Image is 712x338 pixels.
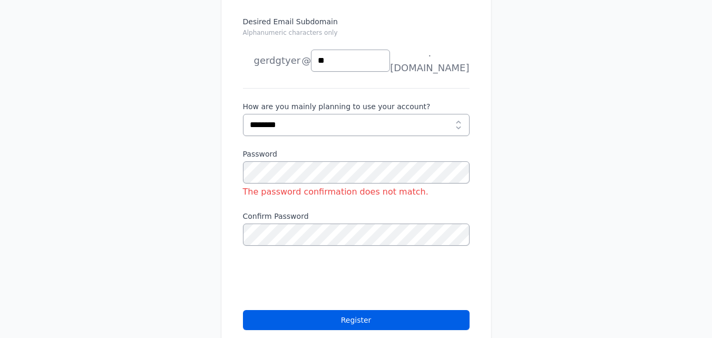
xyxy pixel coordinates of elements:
[243,29,338,36] small: Alphanumeric characters only
[301,53,311,68] span: @
[243,149,470,159] label: Password
[243,186,470,198] div: The password confirmation does not match.
[243,50,301,71] li: gerdgtyer
[243,310,470,330] button: Register
[243,16,470,44] label: Desired Email Subdomain
[390,46,469,75] span: .[DOMAIN_NAME]
[243,101,470,112] label: How are you mainly planning to use your account?
[243,211,470,221] label: Confirm Password
[243,258,403,300] iframe: reCAPTCHA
